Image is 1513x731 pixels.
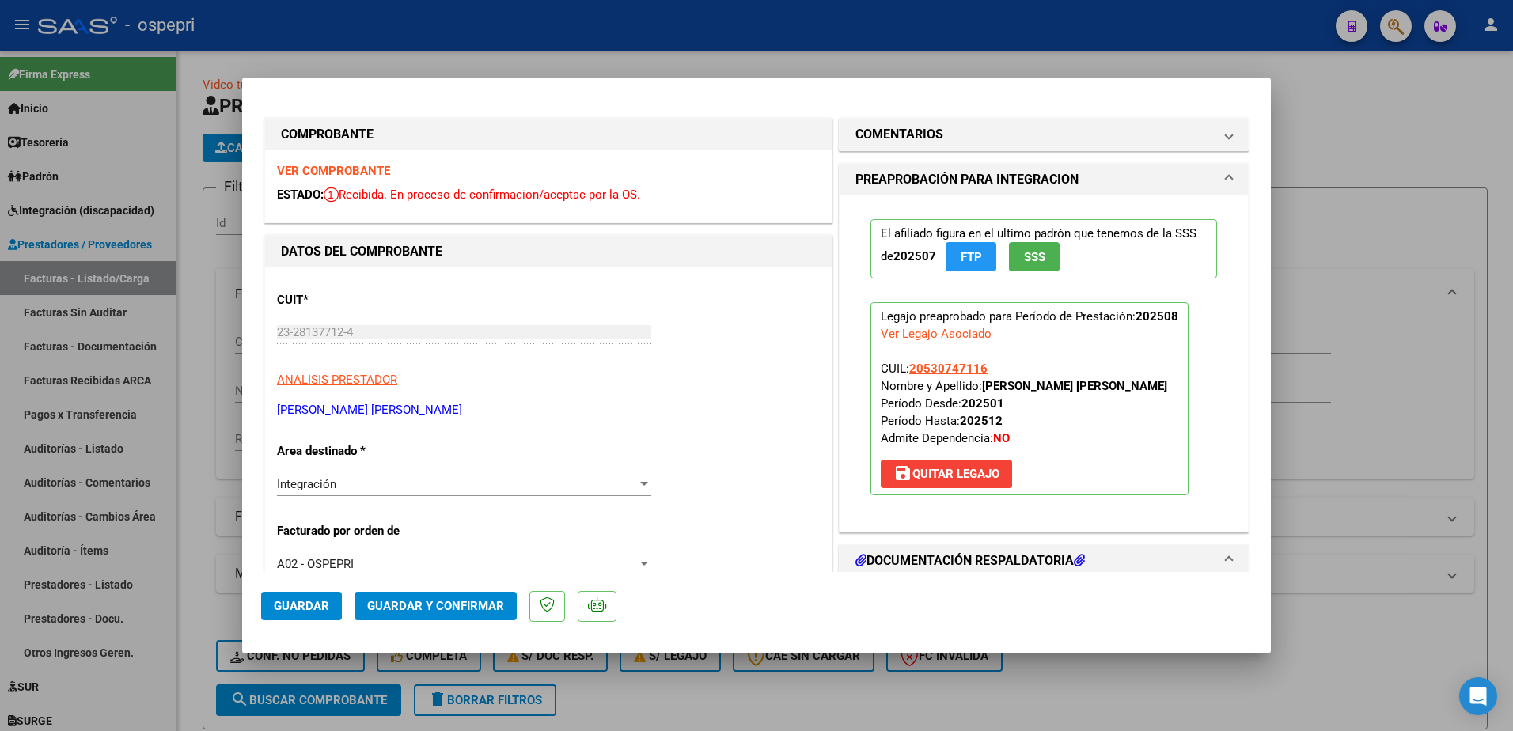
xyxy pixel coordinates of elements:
[277,373,397,387] span: ANALISIS PRESTADOR
[324,187,640,202] span: Recibida. En proceso de confirmacion/aceptac por la OS.
[855,551,1085,570] h1: DOCUMENTACIÓN RESPALDATORIA
[893,467,999,481] span: Quitar Legajo
[893,464,912,483] mat-icon: save
[277,557,354,571] span: A02 - OSPEPRI
[277,187,324,202] span: ESTADO:
[840,195,1248,532] div: PREAPROBACIÓN PARA INTEGRACION
[960,414,1003,428] strong: 202512
[277,477,336,491] span: Integración
[993,431,1010,445] strong: NO
[281,127,374,142] strong: COMPROBANTE
[855,125,943,144] h1: COMENTARIOS
[840,164,1248,195] mat-expansion-panel-header: PREAPROBACIÓN PARA INTEGRACION
[840,545,1248,577] mat-expansion-panel-header: DOCUMENTACIÓN RESPALDATORIA
[355,592,517,620] button: Guardar y Confirmar
[277,291,440,309] p: CUIT
[261,592,342,620] button: Guardar
[277,442,440,460] p: Area destinado *
[840,119,1248,150] mat-expansion-panel-header: COMENTARIOS
[1136,309,1178,324] strong: 202508
[1024,250,1045,264] span: SSS
[946,242,996,271] button: FTP
[881,325,992,343] div: Ver Legajo Asociado
[881,362,1167,445] span: CUIL: Nombre y Apellido: Período Desde: Período Hasta: Admite Dependencia:
[961,250,982,264] span: FTP
[881,460,1012,488] button: Quitar Legajo
[961,396,1004,411] strong: 202501
[1009,242,1060,271] button: SSS
[277,522,440,540] p: Facturado por orden de
[855,170,1079,189] h1: PREAPROBACIÓN PARA INTEGRACION
[870,302,1189,495] p: Legajo preaprobado para Período de Prestación:
[274,599,329,613] span: Guardar
[1459,677,1497,715] div: Open Intercom Messenger
[277,164,390,178] a: VER COMPROBANTE
[982,379,1167,393] strong: [PERSON_NAME] [PERSON_NAME]
[277,401,820,419] p: [PERSON_NAME] [PERSON_NAME]
[281,244,442,259] strong: DATOS DEL COMPROBANTE
[367,599,504,613] span: Guardar y Confirmar
[870,219,1217,278] p: El afiliado figura en el ultimo padrón que tenemos de la SSS de
[909,362,988,376] span: 20530747116
[893,249,936,263] strong: 202507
